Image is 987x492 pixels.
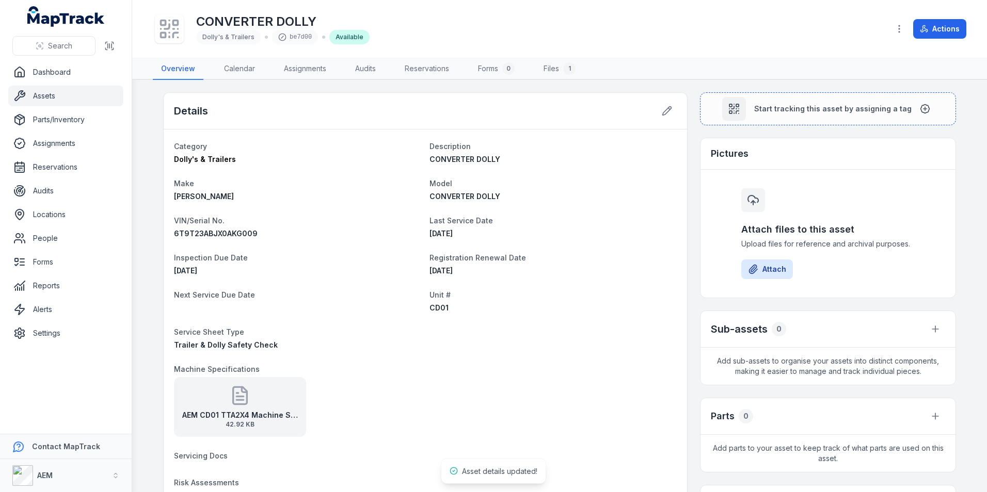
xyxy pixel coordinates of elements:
a: Reservations [8,157,123,177]
a: Forms [8,252,123,272]
a: Assets [8,86,123,106]
button: Start tracking this asset by assigning a tag [700,92,956,125]
div: Available [329,30,370,44]
span: Registration Renewal Date [429,253,526,262]
div: 0 [502,62,515,75]
a: Alerts [8,299,123,320]
span: VIN/Serial No. [174,216,225,225]
a: Reports [8,275,123,296]
a: Overview [153,58,203,80]
h3: Pictures [711,146,749,161]
a: Calendar [216,58,263,80]
a: Assignments [276,58,335,80]
span: Trailer & Dolly Safety Check [174,340,278,349]
span: Search [48,41,72,51]
a: Audits [347,58,384,80]
strong: AEM CD01 TTA2X4 Machine Specifications [182,410,298,420]
span: Dolly's & Trailers [174,155,236,163]
h3: Parts [711,409,735,423]
span: CONVERTER DOLLY [429,155,500,163]
span: Model [429,179,452,188]
a: MapTrack [27,6,105,27]
span: [DATE] [174,266,197,275]
strong: Contact MapTrack [32,442,100,451]
span: Last Service Date [429,216,493,225]
span: Servicing Docs [174,451,228,460]
span: [PERSON_NAME] [174,192,234,201]
time: 05/03/2021, 12:00:00 am [429,229,453,238]
h2: Details [174,104,208,118]
a: Locations [8,204,123,225]
span: Description [429,142,471,151]
span: Category [174,142,207,151]
button: Search [12,36,95,56]
a: Settings [8,323,123,343]
div: 0 [739,409,753,423]
h3: Attach files to this asset [741,222,915,237]
a: People [8,228,123,249]
button: Attach [741,259,793,279]
a: Dashboard [8,62,123,83]
div: be7d00 [272,30,318,44]
span: Machine Specifications [174,365,260,373]
span: [DATE] [429,266,453,275]
a: Parts/Inventory [8,109,123,130]
a: Files1 [535,58,584,80]
strong: AEM [37,471,53,480]
span: Add parts to your asset to keep track of what parts are used on this asset. [701,435,956,472]
div: 0 [772,322,786,336]
span: Make [174,179,194,188]
span: Dolly's & Trailers [202,33,254,41]
span: Service Sheet Type [174,327,244,336]
a: Audits [8,181,123,201]
span: 42.92 KB [182,420,298,429]
span: Next Service Due Date [174,290,255,299]
span: Asset details updated! [462,467,537,475]
span: Upload files for reference and archival purposes. [741,239,915,249]
span: Start tracking this asset by assigning a tag [754,104,912,114]
span: 6T9T23ABJX0AKG009 [174,229,258,238]
span: Add sub-assets to organise your assets into distinct components, making it easier to manage and t... [701,348,956,385]
a: Forms0 [470,58,523,80]
div: 1 [563,62,576,75]
a: Assignments [8,133,123,154]
span: Inspection Due Date [174,253,248,262]
h1: CONVERTER DOLLY [196,13,370,30]
time: 09/05/2026, 12:00:00 am [174,266,197,275]
a: Reservations [396,58,457,80]
span: CONVERTER DOLLY [429,192,500,201]
span: Risk Assessments [174,478,239,487]
span: [DATE] [429,229,453,238]
span: Unit # [429,290,451,299]
button: Actions [913,19,966,39]
h2: Sub-assets [711,322,768,336]
span: CD01 [429,303,449,312]
time: 09/11/2025, 12:00:00 am [429,266,453,275]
